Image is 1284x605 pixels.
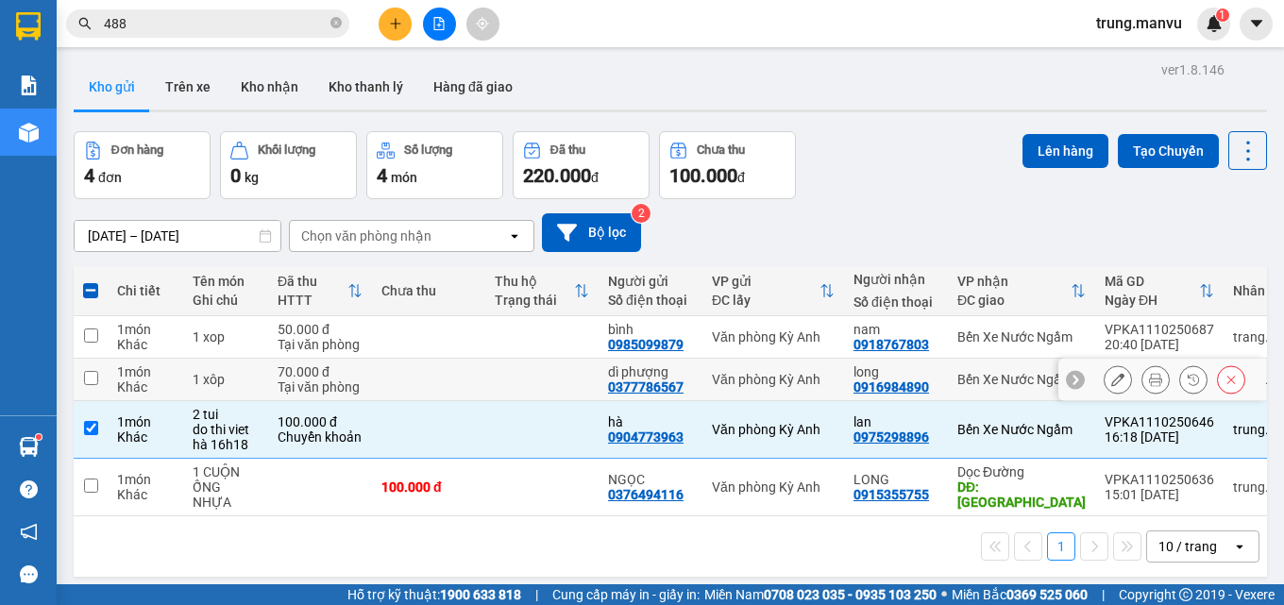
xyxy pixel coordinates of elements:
span: plus [389,17,402,30]
div: 1 món [117,364,174,379]
div: VP gửi [712,274,819,289]
div: Người gửi [608,274,693,289]
sup: 1 [1216,8,1229,22]
div: 0918767803 [853,337,929,352]
button: Kho thanh lý [313,64,418,109]
div: Khác [117,337,174,352]
div: 70.000 đ [278,364,363,379]
span: aim [476,17,489,30]
span: Miền Bắc [952,584,1088,605]
div: 0377786567 [608,379,684,395]
span: Hỗ trợ kỹ thuật: [347,584,521,605]
div: Sửa đơn hàng [1104,365,1132,394]
div: Chọn văn phòng nhận [301,227,431,245]
input: Select a date range. [75,221,280,251]
span: Cung cấp máy in - giấy in: [552,584,700,605]
span: search [78,17,92,30]
img: warehouse-icon [19,123,39,143]
div: VPKA1110250687 [1105,322,1214,337]
div: Bến Xe Nước Ngầm [957,422,1086,437]
div: HTTT [278,293,347,308]
button: Hàng đã giao [418,64,528,109]
button: Lên hàng [1022,134,1108,168]
div: bình [608,322,693,337]
div: Đơn hàng [111,143,163,157]
button: Chưa thu100.000đ [659,131,796,199]
div: Khối lượng [258,143,315,157]
div: Người nhận [853,272,938,287]
button: aim [466,8,499,41]
div: 50.000 đ [278,322,363,337]
div: Tại văn phòng [278,337,363,352]
div: 1 CUỘN ỐNG NHỰA [193,464,259,510]
div: Mã GD [1105,274,1199,289]
div: VPKA1110250646 [1105,414,1214,429]
div: Số lượng [404,143,452,157]
span: 100.000 [669,164,737,187]
span: đ [737,170,745,185]
div: Chuyển khoản [278,429,363,445]
th: Toggle SortBy [268,266,372,316]
div: 2 tui [193,407,259,422]
div: Khác [117,429,174,445]
div: 1 món [117,322,174,337]
img: icon-new-feature [1206,15,1223,32]
div: 15:01 [DATE] [1105,487,1214,502]
span: Miền Nam [704,584,937,605]
div: ver 1.8.146 [1161,59,1225,80]
div: Đã thu [550,143,585,157]
div: Văn phòng Kỳ Anh [712,329,835,345]
div: 0904773963 [608,429,684,445]
div: hà [608,414,693,429]
button: Kho nhận [226,64,313,109]
span: caret-down [1248,15,1265,32]
div: nam [853,322,938,337]
div: 20:40 [DATE] [1105,337,1214,352]
span: 0 [230,164,241,187]
button: 1 [1047,532,1075,561]
div: Tại văn phòng [278,379,363,395]
div: Ngày ĐH [1105,293,1199,308]
button: caret-down [1240,8,1273,41]
div: 0376494116 [608,487,684,502]
div: Văn phòng Kỳ Anh [712,372,835,387]
button: plus [379,8,412,41]
div: Số điện thoại [608,293,693,308]
span: message [20,565,38,583]
div: Thu hộ [495,274,574,289]
div: lan [853,414,938,429]
span: 4 [377,164,387,187]
span: ⚪️ [941,591,947,598]
div: 0985099879 [608,337,684,352]
div: 0975298896 [853,429,929,445]
span: notification [20,523,38,541]
div: Bến Xe Nước Ngầm [957,329,1086,345]
div: 10 / trang [1158,537,1217,556]
strong: 1900 633 818 [440,587,521,602]
span: | [1102,584,1105,605]
div: do thi viet hà 16h18 [193,422,259,452]
div: 1 xop [193,329,259,345]
span: kg [245,170,259,185]
span: món [391,170,417,185]
div: Đã thu [278,274,347,289]
button: Khối lượng0kg [220,131,357,199]
button: Bộ lọc [542,213,641,252]
div: VPKA1110250636 [1105,472,1214,487]
span: close-circle [330,17,342,28]
span: question-circle [20,480,38,498]
div: Chi tiết [117,283,174,298]
div: Chưa thu [697,143,745,157]
th: Toggle SortBy [702,266,844,316]
span: đơn [98,170,122,185]
div: LONG [853,472,938,487]
span: file-add [432,17,446,30]
span: copyright [1179,588,1192,601]
div: ĐC giao [957,293,1071,308]
div: 1 xôp [193,372,259,387]
div: Văn phòng Kỳ Anh [712,422,835,437]
button: Đơn hàng4đơn [74,131,211,199]
div: Bến Xe Nước Ngầm [957,372,1086,387]
sup: 1 [36,434,42,440]
img: solution-icon [19,76,39,95]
